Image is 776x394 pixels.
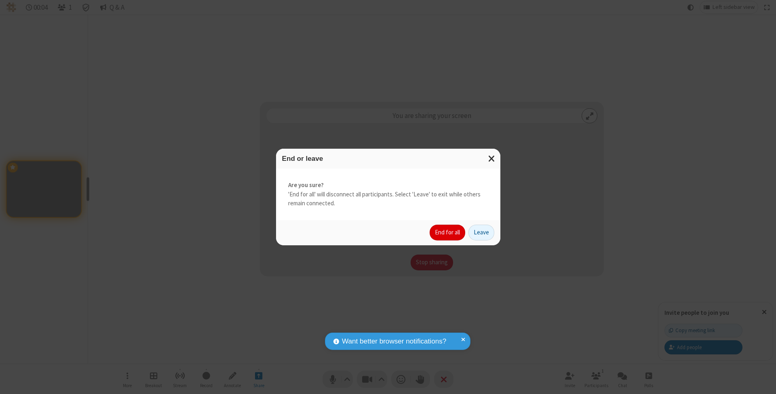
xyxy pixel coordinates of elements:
[468,225,494,241] button: Leave
[282,155,494,162] h3: End or leave
[288,181,488,190] strong: Are you sure?
[483,149,500,169] button: Close modal
[276,169,500,220] div: 'End for all' will disconnect all participants. Select 'Leave' to exit while others remain connec...
[342,336,446,347] span: Want better browser notifications?
[430,225,465,241] button: End for all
